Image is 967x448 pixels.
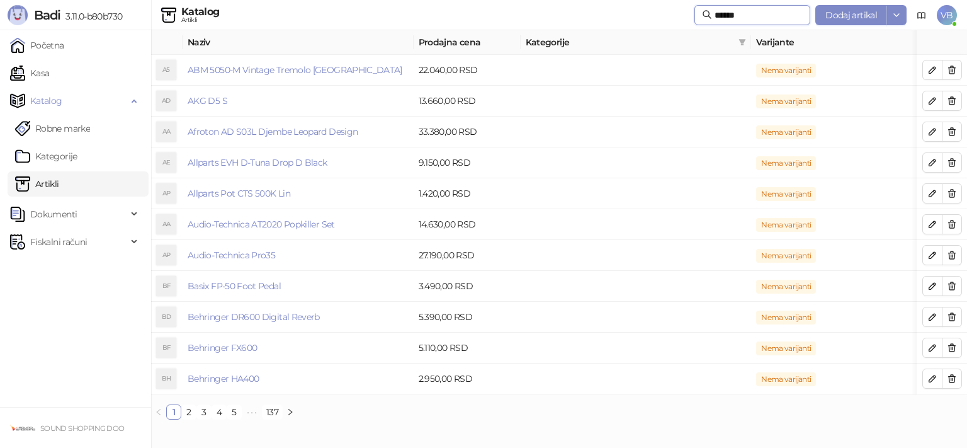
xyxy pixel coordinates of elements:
button: Dodaj artikal [815,5,887,25]
li: 3 [196,405,212,420]
td: ABM 5050-M Vintage Tremolo Mexico [183,55,414,86]
a: Kategorije [15,144,77,169]
li: Sledeća strana [283,405,298,420]
a: ABM 5050-M Vintage Tremolo [GEOGRAPHIC_DATA] [188,64,402,76]
div: AE [156,152,176,173]
small: SOUND SHOPPING DOO [40,424,124,433]
span: Nema varijanti [756,372,816,386]
th: Prodajna cena [414,30,521,55]
div: AP [156,245,176,265]
td: Allparts EVH D-Tuna Drop D Black [183,147,414,178]
a: Basix FP-50 Foot Pedal [188,280,281,292]
li: 2 [181,405,196,420]
td: Behringer DR600 Digital Reverb [183,302,414,333]
a: Behringer DR600 Digital Reverb [188,311,320,323]
span: Nema varijanti [756,342,816,355]
div: AA [156,214,176,234]
button: left [151,405,166,420]
span: Nema varijanti [756,187,816,201]
a: 2 [182,405,196,419]
a: Allparts EVH D-Tuna Drop D Black [188,157,327,168]
td: 13.660,00 RSD [414,86,521,117]
td: 22.040,00 RSD [414,55,521,86]
a: Behringer HA400 [188,373,259,384]
span: Dodaj artikal [825,9,877,21]
td: Audio-Technica AT2020 Popkiller Set [183,209,414,240]
div: BD [156,307,176,327]
a: ArtikliArtikli [15,171,59,197]
td: 3.490,00 RSD [414,271,521,302]
span: Badi [34,8,60,23]
a: 4 [212,405,226,419]
td: 33.380,00 RSD [414,117,521,147]
td: 1.420,00 RSD [414,178,521,209]
span: Nema varijanti [756,280,816,294]
li: 5 [227,405,242,420]
span: Kategorije [526,35,734,49]
span: Nema varijanti [756,95,816,108]
span: Nema varijanti [756,311,816,325]
img: Artikli [161,8,176,23]
td: Basix FP-50 Foot Pedal [183,271,414,302]
span: Dokumenti [30,202,77,227]
a: 1 [167,405,181,419]
td: 9.150,00 RSD [414,147,521,178]
a: Audio-Technica Pro35 [188,250,275,261]
td: 5.110,00 RSD [414,333,521,364]
a: 5 [227,405,241,419]
div: BF [156,338,176,358]
div: AA [156,122,176,142]
div: AP [156,183,176,204]
div: BH [156,369,176,389]
td: 2.950,00 RSD [414,364,521,394]
span: filter [736,33,749,52]
a: Robne marke [15,116,90,141]
td: 27.190,00 RSD [414,240,521,271]
img: Logo [8,5,28,25]
img: 64x64-companyLogo-e7a8445e-e0d6-44f4-afaa-b464db374048.png [10,415,35,440]
span: Nema varijanti [756,125,816,139]
span: Katalog [30,88,62,113]
span: right [286,408,294,416]
a: Kasa [10,60,49,86]
td: Allparts Pot CTS 500K Lin [183,178,414,209]
a: Početna [10,33,64,58]
li: Prethodna strana [151,405,166,420]
li: 137 [262,405,283,420]
td: Audio-Technica Pro35 [183,240,414,271]
td: Behringer HA400 [183,364,414,394]
div: BF [156,276,176,296]
span: Nema varijanti [756,156,816,170]
td: AKG D5 S [183,86,414,117]
td: 14.630,00 RSD [414,209,521,240]
th: Naziv [183,30,414,55]
span: Nema varijanti [756,249,816,263]
td: 5.390,00 RSD [414,302,521,333]
a: Audio-Technica AT2020 Popkiller Set [188,219,335,230]
div: Artikli [181,17,220,23]
span: left [155,408,162,416]
a: Dokumentacija [912,5,932,25]
td: Afroton AD S03L Djembe Leopard Design [183,117,414,147]
span: Nema varijanti [756,64,816,78]
div: A5 [156,60,176,80]
span: VB [937,5,957,25]
a: 3 [197,405,211,419]
a: Allparts Pot CTS 500K Lin [188,188,290,199]
a: AKG D5 S [188,95,227,106]
a: 137 [263,405,282,419]
span: 3.11.0-b80b730 [60,11,122,22]
li: Sledećih 5 Strana [242,405,262,420]
li: 4 [212,405,227,420]
li: 1 [166,405,181,420]
div: AD [156,91,176,111]
span: Fiskalni računi [30,229,87,255]
a: Behringer FX600 [188,342,257,353]
div: Katalog [181,7,220,17]
a: Afroton AD S03L Djembe Leopard Design [188,126,358,137]
button: right [283,405,298,420]
span: Nema varijanti [756,218,816,232]
span: ••• [242,405,262,420]
td: Behringer FX600 [183,333,414,364]
span: filter [738,38,746,46]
